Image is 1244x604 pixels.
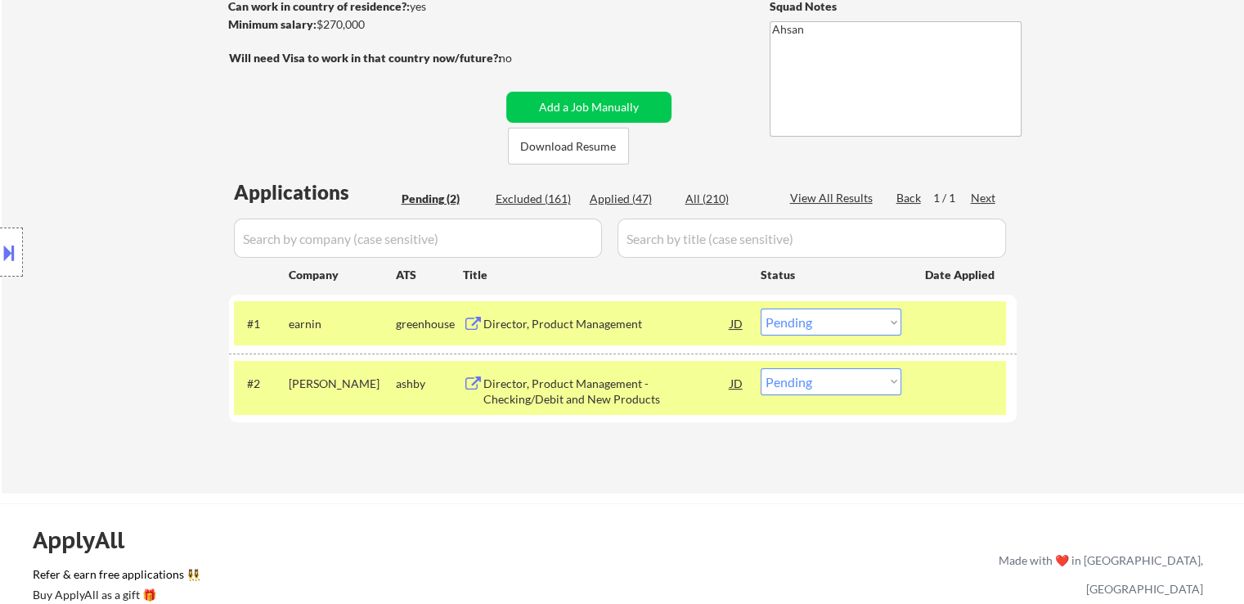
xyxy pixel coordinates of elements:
[396,376,463,392] div: ashby
[761,259,901,289] div: Status
[228,16,501,33] div: $270,000
[33,589,196,601] div: Buy ApplyAll as a gift 🎁
[590,191,671,207] div: Applied (47)
[925,267,997,283] div: Date Applied
[483,376,730,408] div: Director, Product Management - Checking/Debit and New Products
[33,526,143,554] div: ApplyAll
[499,50,546,66] div: no
[234,219,602,258] input: Search by company (case sensitive)
[506,92,671,123] button: Add a Job Manually
[234,183,396,202] div: Applications
[229,51,501,65] strong: Will need Visa to work in that country now/future?:
[463,267,745,283] div: Title
[496,191,577,207] div: Excluded (161)
[228,17,317,31] strong: Minimum salary:
[508,128,629,165] button: Download Resume
[618,219,1006,258] input: Search by title (case sensitive)
[33,569,657,586] a: Refer & earn free applications 👯‍♀️
[685,191,767,207] div: All (210)
[396,316,463,332] div: greenhouse
[933,190,971,206] div: 1 / 1
[729,368,745,398] div: JD
[896,190,923,206] div: Back
[729,309,745,338] div: JD
[289,267,396,283] div: Company
[289,376,396,392] div: [PERSON_NAME]
[790,190,878,206] div: View All Results
[289,316,396,332] div: earnin
[402,191,483,207] div: Pending (2)
[483,316,730,332] div: Director, Product Management
[971,190,997,206] div: Next
[992,546,1203,603] div: Made with ❤️ in [GEOGRAPHIC_DATA], [GEOGRAPHIC_DATA]
[396,267,463,283] div: ATS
